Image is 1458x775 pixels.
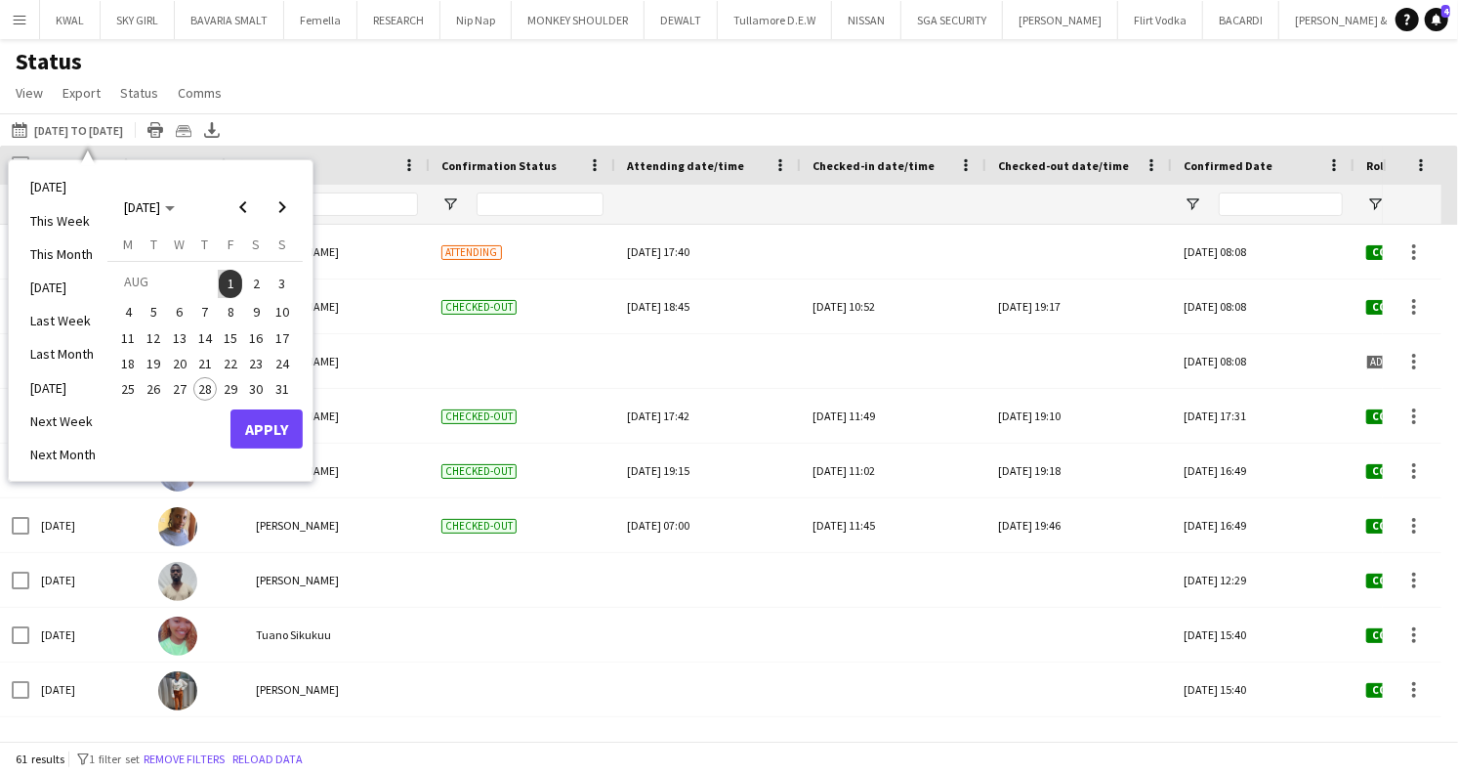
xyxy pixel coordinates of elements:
[998,158,1129,173] span: Checked-out date/time
[167,324,192,350] button: 13-08-2025
[291,193,418,216] input: Name Filter Input
[245,377,269,401] span: 30
[168,326,191,350] span: 13
[1172,663,1354,716] div: [DATE] 15:40
[193,326,217,350] span: 14
[116,300,140,323] span: 4
[141,376,166,402] button: 26-08-2025
[256,573,339,587] span: [PERSON_NAME]
[192,299,218,324] button: 07-08-2025
[901,1,1003,39] button: SGA SECURITY
[120,84,158,102] span: Status
[200,118,224,142] app-action-btn: Export XLSX
[998,280,1160,333] div: [DATE] 19:17
[167,351,192,376] button: 20-08-2025
[718,1,832,39] button: Tullamore D.E.W
[357,1,440,39] button: RESEARCH
[8,80,51,106] a: View
[243,351,269,376] button: 23-08-2025
[270,351,295,376] button: 24-08-2025
[19,204,107,237] li: This Week
[1366,464,1438,479] span: Confirmed
[1172,389,1354,443] div: [DATE] 17:31
[271,300,294,323] span: 10
[62,84,101,102] span: Export
[245,326,269,350] span: 16
[1172,334,1354,388] div: [DATE] 08:08
[158,617,197,656] img: Tuano Sikukuu
[224,188,263,227] button: Previous month
[1184,195,1201,213] button: Open Filter Menu
[627,498,789,552] div: [DATE] 07:00
[1003,1,1118,39] button: [PERSON_NAME]
[144,118,167,142] app-action-btn: Print
[271,352,294,375] span: 24
[116,377,140,401] span: 25
[1441,5,1450,18] span: 4
[812,389,975,443] div: [DATE] 11:49
[998,498,1160,552] div: [DATE] 19:46
[158,562,197,601] img: John Karani
[55,80,108,106] a: Export
[1172,225,1354,279] div: [DATE] 08:08
[167,299,192,324] button: 06-08-2025
[112,80,166,106] a: Status
[441,245,502,260] span: Attending
[812,498,975,552] div: [DATE] 11:45
[174,236,185,253] span: W
[89,752,140,766] span: 1 filter set
[218,299,243,324] button: 08-08-2025
[115,376,141,402] button: 25-08-2025
[229,749,307,770] button: Reload data
[230,409,303,449] button: Apply
[140,749,229,770] button: Remove filters
[158,671,197,710] img: Sherelle Amanda
[218,351,243,376] button: 22-08-2025
[1172,717,1354,771] div: [DATE] 10:36
[193,377,217,401] span: 28
[627,444,789,497] div: [DATE] 19:15
[278,236,286,253] span: S
[116,352,140,375] span: 18
[19,337,107,370] li: Last Month
[441,195,459,213] button: Open Filter Menu
[201,236,208,253] span: T
[1172,444,1354,497] div: [DATE] 16:49
[168,377,191,401] span: 27
[1366,574,1438,588] span: Confirmed
[115,324,141,350] button: 11-08-2025
[1366,628,1438,643] span: Confirmed
[29,608,146,662] div: [DATE]
[270,299,295,324] button: 10-08-2025
[441,409,517,424] span: Checked-out
[1366,195,1384,213] button: Open Filter Menu
[1366,683,1438,698] span: Confirmed
[256,518,339,533] span: [PERSON_NAME]
[115,299,141,324] button: 04-08-2025
[29,663,146,716] div: [DATE]
[812,444,975,497] div: [DATE] 11:02
[812,280,975,333] div: [DATE] 10:52
[29,717,146,771] div: [DATE]
[123,236,133,253] span: M
[219,270,242,297] span: 1
[170,80,229,106] a: Comms
[168,352,191,375] span: 20
[270,376,295,402] button: 31-08-2025
[143,300,166,323] span: 5
[158,158,191,173] span: Photo
[41,158,68,173] span: Date
[1219,193,1343,216] input: Confirmed Date Filter Input
[271,270,294,297] span: 3
[271,377,294,401] span: 31
[19,271,107,304] li: [DATE]
[245,270,269,297] span: 2
[998,444,1160,497] div: [DATE] 19:18
[192,324,218,350] button: 14-08-2025
[175,1,284,39] button: BAVARIA SMALT
[29,498,146,552] div: [DATE]
[40,1,101,39] button: KWAL
[16,84,43,102] span: View
[167,376,192,402] button: 27-08-2025
[219,377,242,401] span: 29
